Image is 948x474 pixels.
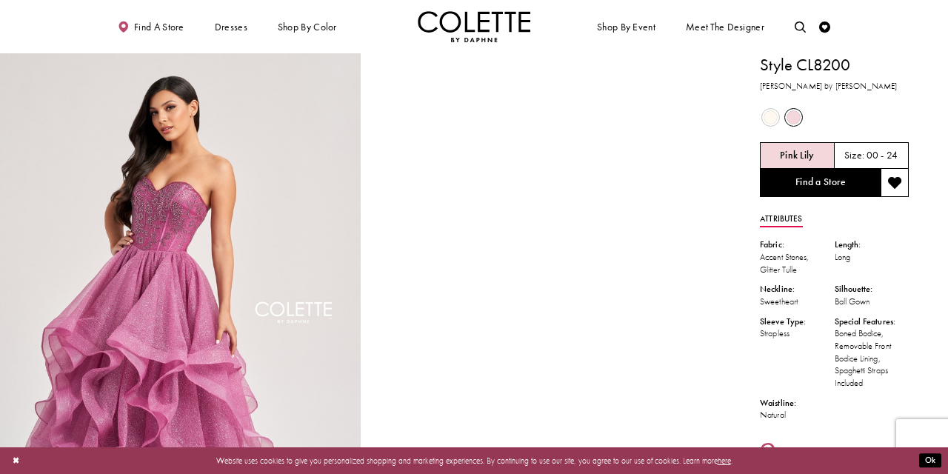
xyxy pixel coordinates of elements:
a: Attributes [760,211,802,227]
span: Meet the designer [686,21,764,33]
div: Length: [835,238,909,251]
button: Close Dialog [7,451,25,471]
span: Find a store [134,21,184,33]
div: Sleeve Type: [760,316,834,328]
span: Shop by color [278,21,337,33]
div: Neckline: [760,283,834,296]
span: Size: [844,150,864,162]
div: Fabric: [760,238,834,251]
span: Dresses [215,21,247,33]
div: Sweetheart [760,296,834,308]
a: Share using Pinterest - Opens in new tab [760,443,775,464]
video: Style CL8200 Colette by Daphne #1 autoplay loop mute video [366,53,727,233]
div: Natural [760,409,834,421]
div: Diamond White [760,107,781,128]
div: Ball Gown [835,296,909,308]
div: Boned Bodice, Removable Front Bodice Lining, Spaghetti Straps Included [835,327,909,389]
a: here [718,455,731,466]
img: Colette by Daphne [418,11,530,42]
div: Silhouette: [835,283,909,296]
h1: Style CL8200 [760,53,909,77]
p: Website uses cookies to give you personalized shopping and marketing experiences. By continuing t... [81,453,867,468]
div: Long [835,251,909,264]
div: Pink Lily [783,107,804,128]
h5: Chosen color [780,150,815,161]
span: Shop by color [275,11,339,42]
div: Waistline: [760,397,834,410]
div: Product color controls state depends on size chosen [760,106,909,129]
a: Check Wishlist [816,11,833,42]
a: Find a Store [760,169,881,197]
button: Add to wishlist [881,169,909,197]
button: Submit Dialog [919,454,941,468]
div: Special Features: [835,316,909,328]
a: Find a store [115,11,187,42]
div: Accent Stones, Glitter Tulle [760,251,834,276]
a: Toggle search [792,11,809,42]
a: Visit Home Page [418,11,530,42]
span: Shop By Event [597,21,655,33]
span: Dresses [212,11,250,42]
h5: 00 - 24 [867,150,898,161]
div: Strapless [760,327,834,340]
span: Shop By Event [594,11,658,42]
a: Meet the designer [683,11,767,42]
h3: [PERSON_NAME] by [PERSON_NAME] [760,80,909,93]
